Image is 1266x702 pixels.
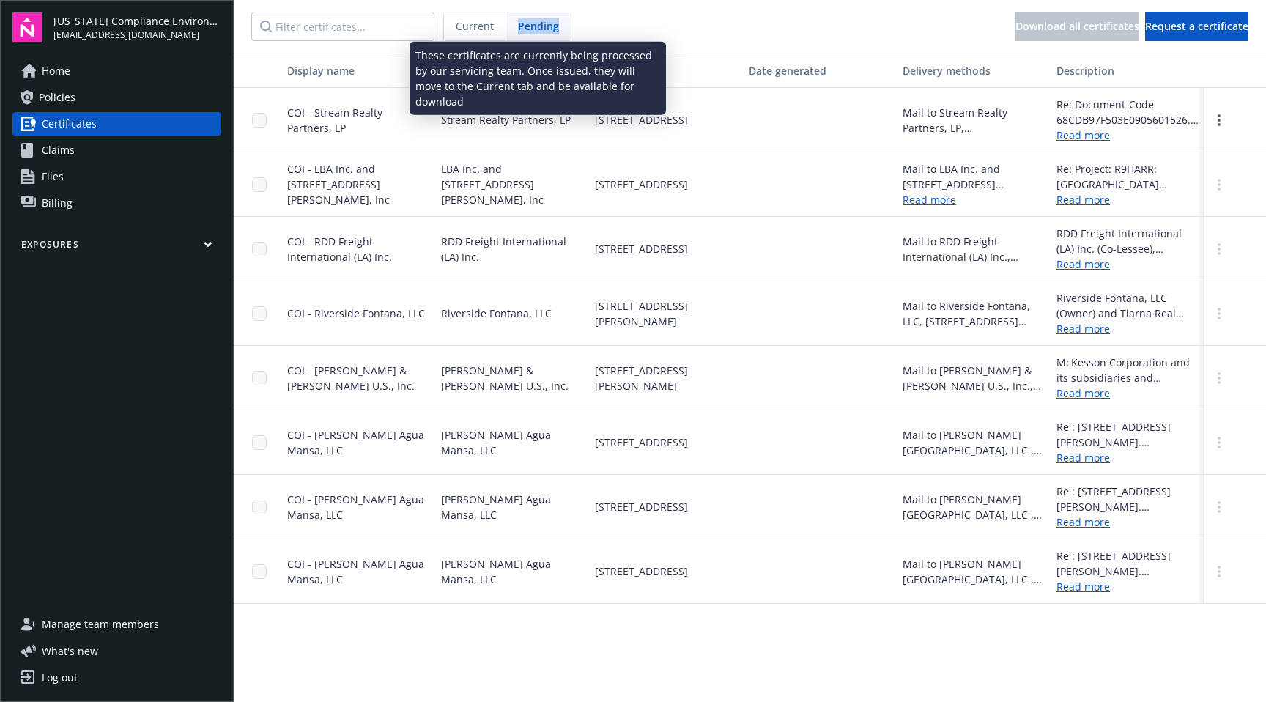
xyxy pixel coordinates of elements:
span: [STREET_ADDRESS] [595,499,688,514]
a: Read more [1056,128,1199,143]
a: Manage team members [12,613,221,636]
button: Download all certificates [1015,12,1139,41]
span: Request a certificate [1145,19,1248,33]
div: McKesson Corporation and its subsidiaries and [PERSON_NAME] & [PERSON_NAME] U.S., Inc., and its s... [1056,355,1199,385]
input: Toggle Row Selected [252,113,267,128]
div: Mail to RDD Freight International (LA) Inc., [STREET_ADDRESS] [903,234,1045,265]
a: more [1210,434,1228,451]
span: [STREET_ADDRESS] [595,241,688,256]
span: What ' s new [42,643,98,659]
div: Log out [42,666,78,690]
span: [STREET_ADDRESS] [595,564,688,579]
span: [STREET_ADDRESS][PERSON_NAME] [595,363,737,394]
a: more [1210,176,1228,193]
div: Re: Document-Code 68CDB97F503E0905601526. Stream Realty Partners LP, and it's respective owners, ... [1056,97,1199,128]
span: COI - RDD Freight International (LA) Inc. [287,234,392,264]
button: Description [1051,53,1204,88]
span: COI - [PERSON_NAME] Agua Mansa, LLC [287,557,424,586]
div: Re : [STREET_ADDRESS][PERSON_NAME]. [PERSON_NAME] [PERSON_NAME] LaSalle Americas, Inc., [PERSON_N... [1056,419,1199,450]
span: COI - [PERSON_NAME] Agua Mansa, LLC [287,428,424,457]
img: navigator-logo.svg [12,12,42,42]
button: Date generated [743,53,897,88]
a: Read more [1056,579,1199,594]
div: Mail to [PERSON_NAME][GEOGRAPHIC_DATA], LLC , [STREET_ADDRESS] [903,492,1045,522]
span: COI - [PERSON_NAME] & [PERSON_NAME] U.S., Inc. [287,363,415,393]
input: Toggle Row Selected [252,242,267,256]
a: Files [12,165,221,188]
span: Manage team members [42,613,159,636]
a: Read more [1056,514,1199,530]
span: COI - LBA Inc. and [STREET_ADDRESS][PERSON_NAME], Inc [287,162,390,207]
div: Mail to Stream Realty Partners, LP, [STREET_ADDRESS] [903,105,1045,136]
span: Home [42,59,70,83]
button: Display name [281,53,435,88]
div: Mail to LBA Inc. and [STREET_ADDRESS][PERSON_NAME], Inc, [STREET_ADDRESS] [903,161,1045,192]
span: [EMAIL_ADDRESS][DOMAIN_NAME] [53,29,221,42]
div: Display name [287,63,429,78]
span: [PERSON_NAME] Agua Mansa, LLC [441,427,583,458]
div: Date generated [749,63,891,78]
div: Download all certificates [1015,12,1139,40]
a: Read more [1056,321,1199,336]
span: [STREET_ADDRESS][PERSON_NAME] [595,298,737,329]
input: Toggle Row Selected [252,564,267,579]
span: Riverside Fontana, LLC [441,306,552,321]
div: Riverside Fontana, LLC (Owner) and Tiarna Real Estate Services, Inc (Property Manager/Owner's Age... [1056,290,1199,321]
span: RDD Freight International (LA) Inc. [441,234,583,265]
a: Certificates [12,112,221,136]
a: more [1210,369,1228,387]
span: Billing [42,191,73,215]
a: Claims [12,138,221,162]
span: [PERSON_NAME] Agua Mansa, LLC [441,492,583,522]
span: Claims [42,138,75,162]
div: Mail to [PERSON_NAME][GEOGRAPHIC_DATA], LLC , [STREET_ADDRESS] [903,556,1045,587]
button: [US_STATE] Compliance Environmental, LLC[EMAIL_ADDRESS][DOMAIN_NAME] [53,12,221,42]
a: more [1210,305,1228,322]
button: Exposures [12,238,221,256]
div: Re : [STREET_ADDRESS][PERSON_NAME]. [PERSON_NAME] [PERSON_NAME] LaSalle Americas, Inc., [PERSON_N... [1056,484,1199,514]
div: Re: Project: R9HARR: [GEOGRAPHIC_DATA][STREET_ADDRESS][PERSON_NAME][PERSON_NAME]. [STREET_ADDRESS... [1056,161,1199,192]
div: Description [1056,63,1199,78]
span: Certificates [42,112,97,136]
input: Toggle Row Selected [252,306,267,321]
button: Delivery methods [897,53,1051,88]
a: more [1210,563,1228,580]
a: Home [12,59,221,83]
a: Policies [12,86,221,109]
span: Files [42,165,64,188]
a: more [1210,111,1228,129]
button: What's new [12,643,122,659]
a: more [1210,240,1228,258]
span: Policies [39,86,75,109]
div: Mail to [PERSON_NAME] & [PERSON_NAME] U.S., Inc., [STREET_ADDRESS][PERSON_NAME] [903,363,1045,394]
input: Toggle Row Selected [252,177,267,192]
input: Toggle Row Selected [252,435,267,450]
a: Billing [12,191,221,215]
div: Mail to Riverside Fontana, LLC, [STREET_ADDRESS][PERSON_NAME] [903,298,1045,329]
span: [STREET_ADDRESS] [595,435,688,450]
span: COI - Riverside Fontana, LLC [287,306,425,320]
div: Re : [STREET_ADDRESS][PERSON_NAME]. [PERSON_NAME] [PERSON_NAME] LaSalle Americas, Inc., [PERSON_N... [1056,548,1199,579]
span: LBA Inc. and [STREET_ADDRESS][PERSON_NAME], Inc [441,161,583,207]
a: Read more [1056,192,1199,207]
a: Read more [1056,256,1199,272]
button: Request a certificate [1145,12,1248,41]
span: [PERSON_NAME] Agua Mansa, LLC [441,556,583,587]
a: Read more [1056,385,1199,401]
a: more [1210,498,1228,516]
span: Pending [518,18,559,34]
span: [PERSON_NAME] & [PERSON_NAME] U.S., Inc. [441,363,583,394]
div: Address [595,63,737,78]
button: Address [589,53,743,88]
a: Read more [903,193,956,207]
a: Read more [1056,450,1199,465]
input: Toggle Row Selected [252,371,267,385]
span: COI - Stream Realty Partners, LP [287,106,382,135]
span: [STREET_ADDRESS] [595,177,688,192]
span: [US_STATE] Compliance Environmental, LLC [53,13,221,29]
input: Toggle Row Selected [252,500,267,514]
div: Mail to [PERSON_NAME][GEOGRAPHIC_DATA], LLC , [STREET_ADDRESS] [903,427,1045,458]
span: Pending [506,12,571,40]
input: Filter certificates... [251,12,434,41]
span: Current [456,18,494,34]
